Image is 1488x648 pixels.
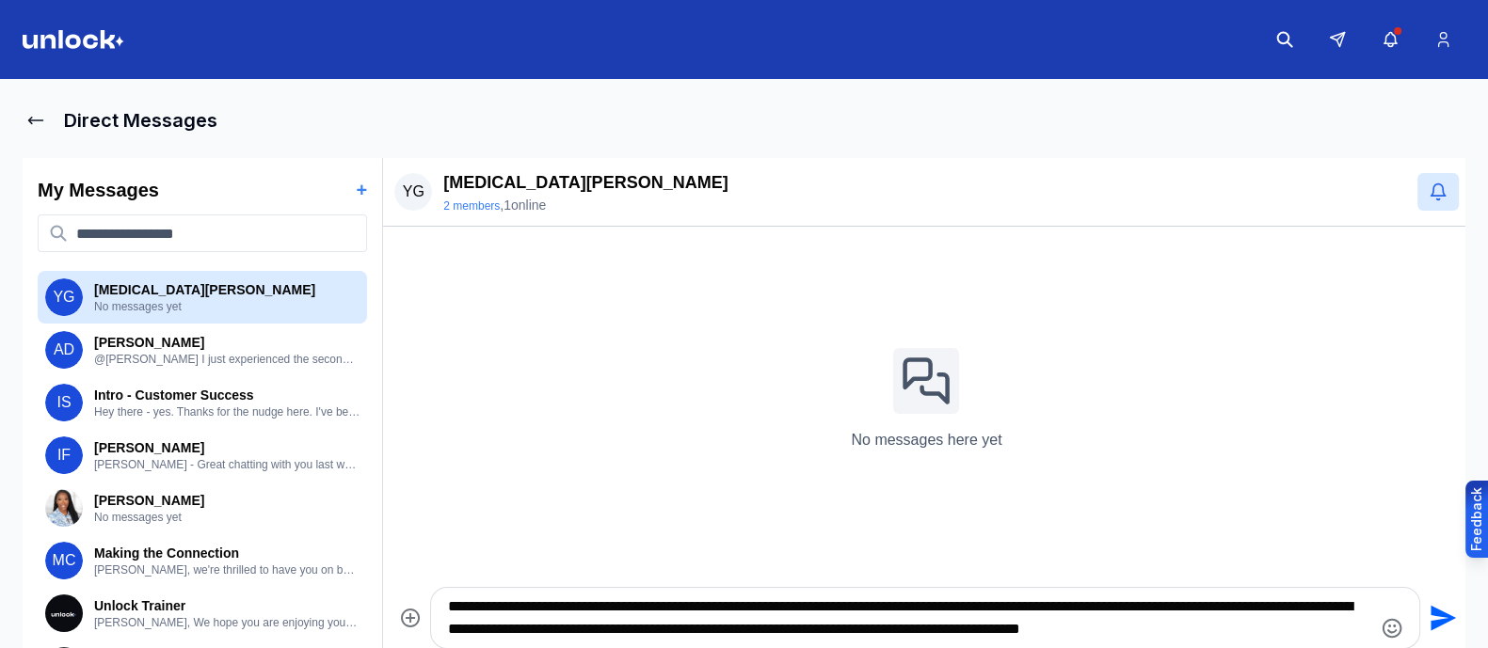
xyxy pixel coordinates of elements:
[94,352,360,367] p: @[PERSON_NAME] I just experienced the second problem you highlighted firsthand. I get a ton of no...
[443,169,728,196] p: [MEDICAL_DATA][PERSON_NAME]
[94,457,360,472] p: [PERSON_NAME] - Great chatting with you last week. See the attached links for the recordings you ...
[851,429,1001,451] p: No messages here yet
[443,198,500,213] button: 2 members
[94,596,360,615] p: Unlock Trainer
[94,280,360,299] p: [MEDICAL_DATA][PERSON_NAME]
[94,544,360,562] p: Making the Connection
[94,510,360,525] p: No messages yet
[443,196,728,214] div: , 1 online
[45,436,83,474] span: IF
[94,562,360,577] p: [PERSON_NAME], we're thrilled to have you on board as an Unlock member! Here is my scheduling lin...
[94,491,360,510] p: [PERSON_NAME]
[94,386,360,404] p: Intro - Customer Success
[94,333,360,352] p: [PERSON_NAME]
[1381,617,1403,640] button: Emoji picker
[45,489,83,527] img: User avatar
[45,594,83,632] img: User avatar
[45,278,83,316] span: YG
[45,542,83,579] span: MC
[94,299,360,314] p: No messages yet
[45,331,83,369] span: AD
[1420,597,1463,640] button: Send
[94,438,360,457] p: [PERSON_NAME]
[94,615,360,630] p: [PERSON_NAME], We hope you are enjoying your experience on the Unlock platform and wanted to brin...
[45,384,83,421] span: IS
[64,107,217,134] h1: Direct Messages
[94,404,360,419] p: Hey there - yes. Thanks for the nudge here. I've been traveling and in the throes of buying a hom...
[23,30,124,49] img: Logo
[448,595,1369,640] textarea: Type your message
[357,177,368,203] button: +
[1467,487,1486,551] div: Feedback
[394,173,432,211] span: YG
[38,177,159,203] h2: My Messages
[1465,481,1488,558] button: Provide feedback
